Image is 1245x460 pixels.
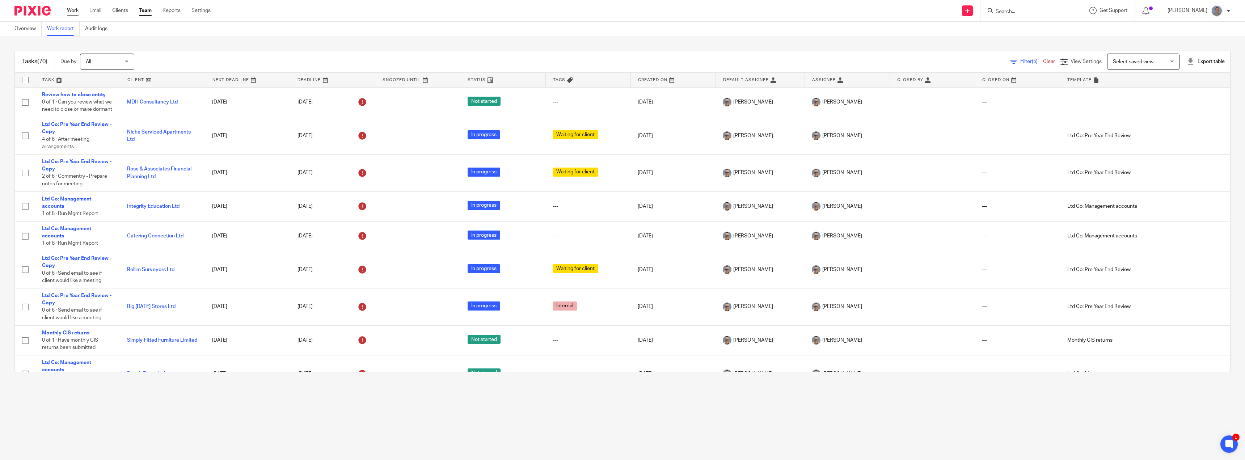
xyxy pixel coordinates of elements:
div: [DATE] [297,130,368,142]
td: [DATE] [205,251,290,288]
span: [PERSON_NAME] [733,132,773,139]
a: Ltd Co: Management accounts [42,360,91,372]
td: — [975,191,1060,221]
td: [DATE] [205,355,290,392]
a: Clients [112,7,128,14]
img: James%20Headshot.png [1211,5,1223,17]
span: [PERSON_NAME] [822,169,862,176]
span: Not started [468,335,501,344]
div: [DATE] [297,96,368,108]
a: Ltd Co: Management accounts [42,226,91,239]
span: In progress [468,168,500,177]
span: 0 of 6 · Send email to see if client would like a meeting [42,308,102,321]
img: Website%20Headshot.png [723,370,731,378]
img: Website%20Headshot.png [812,265,820,274]
a: Review how to close entity [42,92,106,97]
span: [PERSON_NAME] [822,370,862,377]
div: --- [553,232,623,240]
td: — [975,288,1060,325]
span: (5) [1032,59,1038,64]
a: Ltd Co: Pre Year End Review - Copy [42,256,111,268]
td: Ltd Co: Pre Year End Review [1060,251,1145,288]
div: [DATE] [297,167,368,179]
div: [DATE] [297,201,368,212]
a: Work [67,7,79,14]
span: [PERSON_NAME] [733,232,773,240]
td: [DATE] [205,117,290,154]
div: --- [553,203,623,210]
div: [DATE] [297,334,368,346]
td: — [975,87,1060,117]
a: Ltd Co: Pre Year End Review - Copy [42,122,111,134]
a: Niche Serviced Apartments Ltd [127,130,191,142]
td: [DATE] [630,154,716,191]
td: — [975,325,1060,355]
span: [PERSON_NAME] [733,203,773,210]
img: Website%20Headshot.png [723,232,731,240]
a: Monthly CIS returns [42,330,89,335]
td: [DATE] [630,355,716,392]
span: 2 of 6 · Commentry - Prepare notes for meeting [42,174,107,187]
h1: Tasks [22,58,47,66]
span: [PERSON_NAME] [733,370,773,377]
a: Work report [47,22,80,36]
div: --- [553,370,623,377]
td: [DATE] [205,221,290,251]
a: Settings [191,7,211,14]
div: [DATE] [297,301,368,313]
a: Catering Connection Ltd [127,233,183,239]
td: Ltd Co: Management accounts [1060,191,1145,221]
span: In progress [468,301,500,311]
td: Ltd Co: Management accounts [1060,221,1145,251]
span: View Settings [1071,59,1102,64]
span: Internal [553,301,577,311]
input: Search [995,9,1060,15]
img: Website%20Headshot.png [812,232,820,240]
a: Overview [14,22,42,36]
img: Website%20Headshot.png [723,202,731,211]
td: [DATE] [630,87,716,117]
span: [PERSON_NAME] [733,337,773,344]
td: [DATE] [205,154,290,191]
td: [DATE] [205,325,290,355]
a: Clear [1043,59,1055,64]
a: Audit logs [85,22,113,36]
img: Website%20Headshot.png [723,98,731,106]
span: Not started [468,97,501,106]
img: Website%20Headshot.png [812,202,820,211]
div: [DATE] [297,368,368,380]
a: Rellim Surveyors Ltd [127,267,174,272]
img: Website%20Headshot.png [723,303,731,311]
td: — [975,221,1060,251]
span: 0 of 1 · Can you review what we need to close or make dormant [42,100,112,112]
span: [PERSON_NAME] [733,303,773,310]
td: [DATE] [205,288,290,325]
img: Website%20Headshot.png [723,169,731,177]
td: [DATE] [630,117,716,154]
span: [PERSON_NAME] [822,266,862,273]
img: Website%20Headshot.png [812,98,820,106]
span: Select saved view [1113,59,1153,64]
span: [PERSON_NAME] [822,98,862,106]
a: Simply Fitted Furniture Limited [127,338,197,343]
span: [PERSON_NAME] [733,266,773,273]
td: [DATE] [205,87,290,117]
span: Waiting for client [553,168,598,177]
a: Ltd Co: Pre Year End Review - Copy [42,159,111,172]
span: [PERSON_NAME] [733,169,773,176]
td: [DATE] [630,191,716,221]
a: Big [DATE] Stores Ltd [127,304,176,309]
img: Website%20Headshot.png [812,370,820,378]
span: 0 of 1 · Have monthly CIS returns been submitted [42,338,98,350]
span: Not started [468,368,501,377]
td: Ltd Co: Pre Year End Review [1060,117,1145,154]
img: Website%20Headshot.png [723,131,731,140]
span: Waiting for client [553,130,598,139]
div: Export table [1187,58,1225,65]
td: Ltd Co: Pre Year End Review [1060,154,1145,191]
td: — [975,355,1060,392]
span: Tags [553,78,565,82]
span: Get Support [1100,8,1127,13]
div: --- [553,337,623,344]
span: 4 of 6 · After meeting arrangements [42,137,89,149]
